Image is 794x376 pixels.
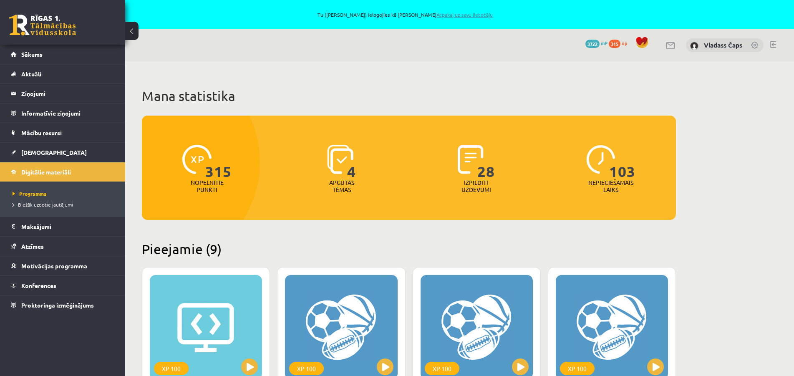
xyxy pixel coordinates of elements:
[205,145,232,179] span: 315
[704,41,742,49] a: Vladass Čaps
[601,40,607,46] span: mP
[11,162,115,182] a: Digitālie materiāli
[11,276,115,295] a: Konferences
[327,145,353,174] img: icon-learned-topics-4a711ccc23c960034f471b6e78daf4a3bad4a20eaf4de84257b87e66633f6470.svg
[436,11,493,18] a: Atpakaļ uz savu lietotāju
[325,179,358,193] p: Apgūtās tēmas
[154,362,189,375] div: XP 100
[13,190,117,197] a: Programma
[21,70,41,78] span: Aktuāli
[11,84,115,103] a: Ziņojumi
[21,301,94,309] span: Proktoringa izmēģinājums
[9,15,76,35] a: Rīgas 1. Tālmācības vidusskola
[560,362,595,375] div: XP 100
[11,45,115,64] a: Sākums
[609,40,631,46] a: 315 xp
[21,262,87,270] span: Motivācijas programma
[289,362,324,375] div: XP 100
[21,129,62,136] span: Mācību resursi
[11,143,115,162] a: [DEMOGRAPHIC_DATA]
[11,237,115,256] a: Atzīmes
[21,149,87,156] span: [DEMOGRAPHIC_DATA]
[96,12,715,17] span: Tu ([PERSON_NAME]) ielogojies kā [PERSON_NAME]
[586,145,615,174] img: icon-clock-7be60019b62300814b6bd22b8e044499b485619524d84068768e800edab66f18.svg
[609,40,620,48] span: 315
[347,145,356,179] span: 4
[11,64,115,83] a: Aktuāli
[588,179,633,193] p: Nepieciešamais laiks
[21,242,44,250] span: Atzīmes
[142,88,676,104] h1: Mana statistika
[21,50,43,58] span: Sākums
[477,145,495,179] span: 28
[21,282,56,289] span: Konferences
[191,179,224,193] p: Nopelnītie punkti
[11,295,115,315] a: Proktoringa izmēģinājums
[585,40,607,46] a: 3722 mP
[13,201,117,208] a: Biežāk uzdotie jautājumi
[11,103,115,123] a: Informatīvie ziņojumi
[11,123,115,142] a: Mācību resursi
[13,190,47,197] span: Programma
[21,217,115,236] legend: Maksājumi
[21,84,115,103] legend: Ziņojumi
[585,40,600,48] span: 3722
[425,362,459,375] div: XP 100
[609,145,635,179] span: 103
[21,103,115,123] legend: Informatīvie ziņojumi
[182,145,212,174] img: icon-xp-0682a9bc20223a9ccc6f5883a126b849a74cddfe5390d2b41b4391c66f2066e7.svg
[142,241,676,257] h2: Pieejamie (9)
[458,145,484,174] img: icon-completed-tasks-ad58ae20a441b2904462921112bc710f1caf180af7a3daa7317a5a94f2d26646.svg
[13,201,73,208] span: Biežāk uzdotie jautājumi
[21,168,71,176] span: Digitālie materiāli
[460,179,492,193] p: Izpildīti uzdevumi
[690,42,698,50] img: Vladass Čaps
[11,256,115,275] a: Motivācijas programma
[622,40,627,46] span: xp
[11,217,115,236] a: Maksājumi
